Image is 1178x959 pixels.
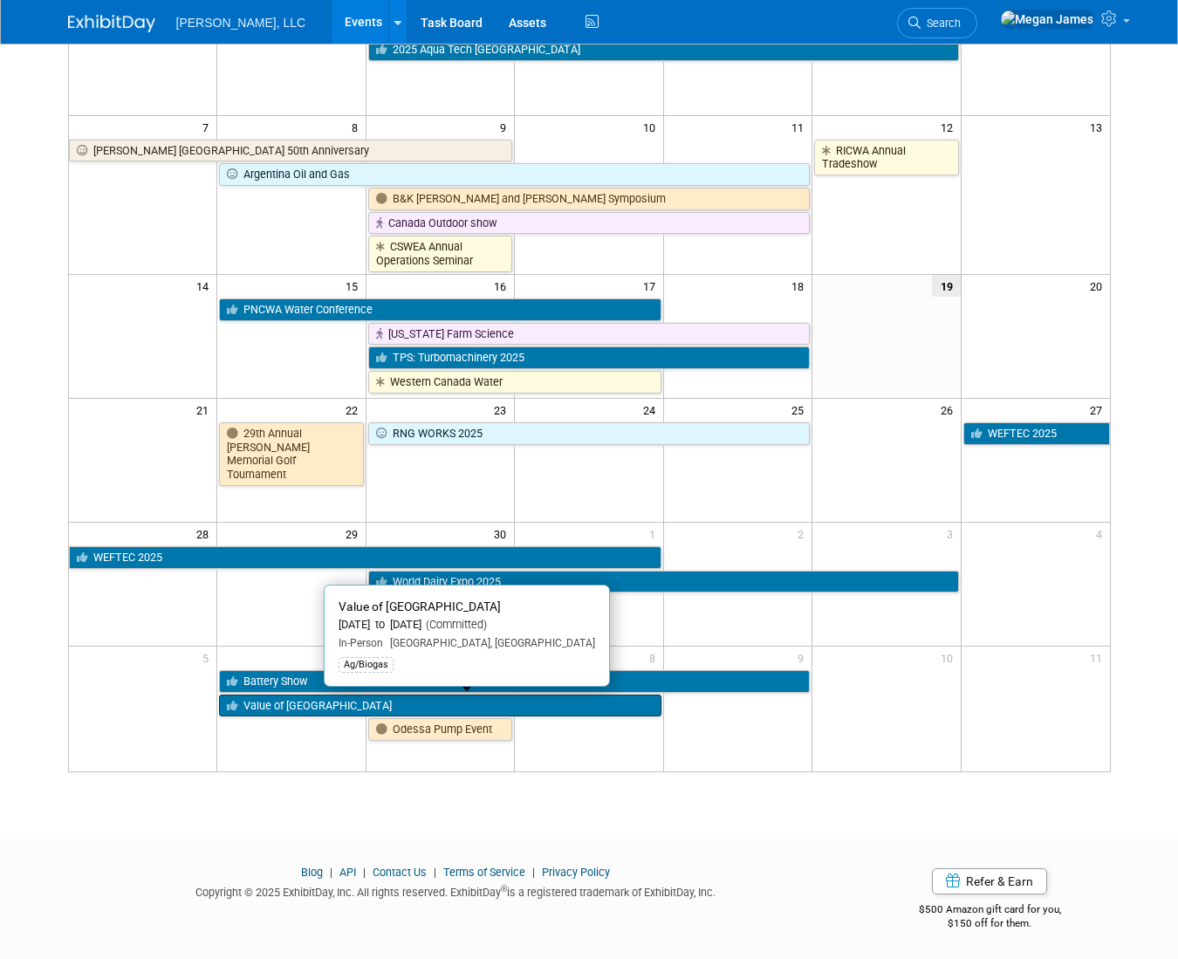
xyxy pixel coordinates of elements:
[368,371,661,394] a: Western Canada Water
[1088,116,1110,138] span: 13
[339,866,356,879] a: API
[921,17,961,30] span: Search
[383,637,595,649] span: [GEOGRAPHIC_DATA], [GEOGRAPHIC_DATA]
[201,116,216,138] span: 7
[344,275,366,297] span: 15
[339,599,501,613] span: Value of [GEOGRAPHIC_DATA]
[195,275,216,297] span: 14
[219,298,661,321] a: PNCWA Water Conference
[542,866,610,879] a: Privacy Policy
[368,188,810,210] a: B&K [PERSON_NAME] and [PERSON_NAME] Symposium
[368,346,810,369] a: TPS: Turbomachinery 2025
[219,695,661,717] a: Value of [GEOGRAPHIC_DATA]
[373,866,427,879] a: Contact Us
[359,866,370,879] span: |
[368,38,959,61] a: 2025 Aqua Tech [GEOGRAPHIC_DATA]
[647,647,663,668] span: 8
[501,884,507,894] sup: ®
[939,399,961,421] span: 26
[814,140,958,175] a: RICWA Annual Tradeshow
[641,116,663,138] span: 10
[368,323,810,346] a: [US_STATE] Farm Science
[176,16,306,30] span: [PERSON_NAME], LLC
[1094,523,1110,545] span: 4
[641,275,663,297] span: 17
[195,523,216,545] span: 28
[796,523,812,545] span: 2
[492,523,514,545] span: 30
[68,880,844,901] div: Copyright © 2025 ExhibitDay, Inc. All rights reserved. ExhibitDay is a registered trademark of Ex...
[219,422,363,486] a: 29th Annual [PERSON_NAME] Memorial Golf Tournament
[68,15,155,32] img: ExhibitDay
[368,718,512,741] a: Odessa Pump Event
[219,670,810,693] a: Battery Show
[301,866,323,879] a: Blog
[869,916,1110,931] div: $150 off for them.
[932,868,1047,894] a: Refer & Earn
[498,116,514,138] span: 9
[1088,275,1110,297] span: 20
[344,523,366,545] span: 29
[790,275,812,297] span: 18
[528,866,539,879] span: |
[492,399,514,421] span: 23
[219,163,810,186] a: Argentina Oil and Gas
[325,866,337,879] span: |
[932,275,961,297] span: 19
[69,140,513,162] a: [PERSON_NAME] [GEOGRAPHIC_DATA] 50th Anniversary
[647,523,663,545] span: 1
[790,116,812,138] span: 11
[939,647,961,668] span: 10
[368,212,810,235] a: Canada Outdoor show
[1088,647,1110,668] span: 11
[1000,10,1094,29] img: Megan James
[368,571,959,593] a: World Dairy Expo 2025
[201,647,216,668] span: 5
[195,399,216,421] span: 21
[368,236,512,271] a: CSWEA Annual Operations Seminar
[421,618,487,631] span: (Committed)
[641,399,663,421] span: 24
[69,546,661,569] a: WEFTEC 2025
[443,866,525,879] a: Terms of Service
[897,8,977,38] a: Search
[344,399,366,421] span: 22
[869,891,1110,931] div: $500 Amazon gift card for you,
[350,116,366,138] span: 8
[1088,399,1110,421] span: 27
[339,657,394,673] div: Ag/Biogas
[429,866,441,879] span: |
[945,523,961,545] span: 3
[963,422,1110,445] a: WEFTEC 2025
[796,647,812,668] span: 9
[339,618,595,633] div: [DATE] to [DATE]
[492,275,514,297] span: 16
[790,399,812,421] span: 25
[939,116,961,138] span: 12
[339,637,383,649] span: In-Person
[368,422,810,445] a: RNG WORKS 2025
